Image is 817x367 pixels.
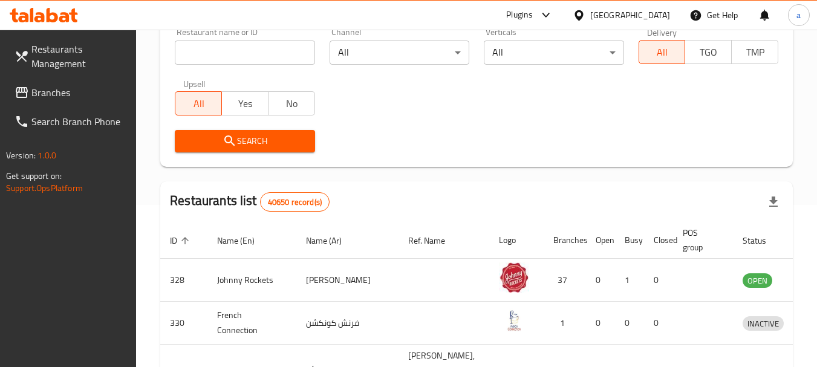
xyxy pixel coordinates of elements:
[499,305,529,336] img: French Connection
[180,95,217,112] span: All
[489,222,544,259] th: Logo
[743,273,772,288] div: OPEN
[690,44,727,61] span: TGO
[260,192,330,212] div: Total records count
[207,259,296,302] td: Johnny Rockets
[175,130,314,152] button: Search
[31,85,127,100] span: Branches
[296,302,399,345] td: فرنش كونكشن
[330,41,469,65] div: All
[544,302,586,345] td: 1
[499,262,529,293] img: Johnny Rockets
[544,259,586,302] td: 37
[306,233,357,248] span: Name (Ar)
[5,34,137,78] a: Restaurants Management
[268,91,315,115] button: No
[586,302,615,345] td: 0
[184,134,305,149] span: Search
[296,259,399,302] td: [PERSON_NAME]
[160,302,207,345] td: 330
[644,222,673,259] th: Closed
[796,8,801,22] span: a
[175,91,222,115] button: All
[743,316,784,331] div: INACTIVE
[31,114,127,129] span: Search Branch Phone
[408,233,461,248] span: Ref. Name
[586,259,615,302] td: 0
[644,44,681,61] span: All
[731,40,778,64] button: TMP
[759,187,788,216] div: Export file
[590,8,670,22] div: [GEOGRAPHIC_DATA]
[615,302,644,345] td: 0
[586,222,615,259] th: Open
[31,42,127,71] span: Restaurants Management
[506,8,533,22] div: Plugins
[743,233,782,248] span: Status
[6,168,62,184] span: Get support on:
[170,233,193,248] span: ID
[170,192,330,212] h2: Restaurants list
[743,274,772,288] span: OPEN
[615,222,644,259] th: Busy
[484,41,623,65] div: All
[5,78,137,107] a: Branches
[5,107,137,136] a: Search Branch Phone
[683,226,718,255] span: POS group
[743,317,784,331] span: INACTIVE
[6,148,36,163] span: Version:
[685,40,732,64] button: TGO
[207,302,296,345] td: French Connection
[544,222,586,259] th: Branches
[183,79,206,88] label: Upsell
[221,91,269,115] button: Yes
[217,233,270,248] span: Name (En)
[647,28,677,36] label: Delivery
[6,180,83,196] a: Support.OpsPlatform
[644,302,673,345] td: 0
[273,95,310,112] span: No
[644,259,673,302] td: 0
[615,259,644,302] td: 1
[160,259,207,302] td: 328
[737,44,773,61] span: TMP
[227,95,264,112] span: Yes
[37,148,56,163] span: 1.0.0
[639,40,686,64] button: All
[175,41,314,65] input: Search for restaurant name or ID..
[261,196,329,208] span: 40650 record(s)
